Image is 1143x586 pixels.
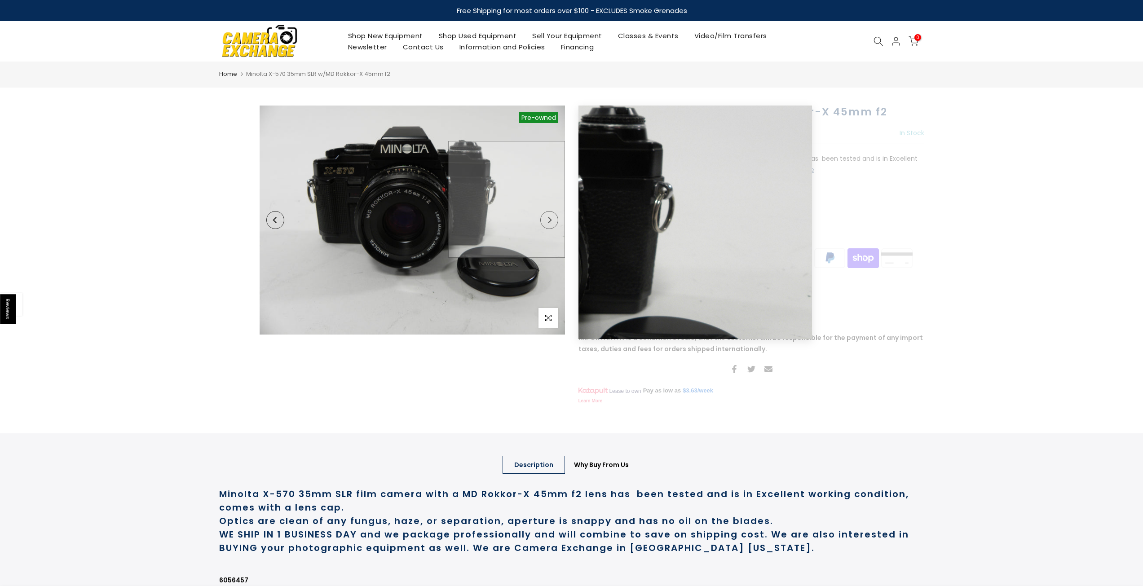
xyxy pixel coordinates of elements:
a: Why Buy From Us [562,456,640,474]
a: Financing [553,41,602,53]
a: Learn More [578,398,603,403]
div: SKU: [578,298,924,309]
a: Sell Your Equipment [525,30,610,41]
span: Lease to own [609,388,641,395]
strong: Minolta X-570 35mm SLR film camera with a MD Rokkor-X 45mm f2 lens has been tested and is in Exce... [219,488,909,514]
span: Minolta X-570 35mm SLR w/MD Rokkor-X 45mm f2 [246,70,390,78]
img: apple pay [679,247,712,269]
span: In Stock [614,313,639,322]
img: master [779,247,813,269]
img: shopify pay [847,247,880,269]
span: 6056457 [591,298,619,309]
strong: WE SHIP IN 1 BUSINESS DAY and we package professionally and will combine to save on shipping cost... [219,528,909,554]
button: Add to cart [637,185,715,203]
img: discover [712,247,746,269]
img: paypal [813,247,847,269]
span: 0 [914,34,921,41]
strong: IMPORTANT: It is a condition of sale, that the customer will be responsible for the payment of an... [578,333,923,353]
a: Share on Twitter [747,364,755,375]
a: Newsletter [340,41,395,53]
img: google pay [746,247,780,269]
p: Minolta X-570 35mm SLR film camera with a MD Rokkor-X 45mm f2 lens has been tested and is in Exce... [578,153,924,176]
div: $89.99 [578,128,617,139]
span: Add to cart [660,190,704,197]
a: Information and Policies [451,41,553,53]
strong: Optics are clean of any fungus, haze, or separation, aperture is snappy and has no oil on the bla... [219,515,773,527]
a: Video/Film Transfers [686,30,775,41]
a: Share on Email [764,364,772,375]
img: synchrony [578,247,612,269]
button: Read more [780,166,814,174]
h1: Minolta X-570 35mm SLR w/MD Rokkor-X 45mm f2 [578,106,924,119]
button: Next [540,211,558,229]
a: Ask a Question [578,279,628,288]
a: More payment options [578,227,737,238]
button: Previous [266,211,284,229]
img: american express [645,247,679,269]
a: 0 [909,36,918,46]
a: Home [219,70,237,79]
div: Availability : [578,312,924,323]
strong: 6056457 [219,576,248,585]
span: In Stock [900,128,924,137]
a: Description [503,456,565,474]
strong: Free Shipping for most orders over $100 - EXCLUDES Smoke Grenades [456,6,687,15]
a: Shop New Equipment [340,30,431,41]
img: visa [880,247,914,269]
a: Share on Facebook [730,364,738,375]
img: amazon payments [612,247,645,269]
a: Shop Used Equipment [431,30,525,41]
img: Minolta X-570 35mm SLR w/MD Rokkor-X 45mm f2 35mm Film Cameras - 35mm SLR Cameras - 35mm SLR Stud... [260,106,565,335]
a: Classes & Events [610,30,686,41]
span: Pay as low as [643,387,681,395]
a: Contact Us [395,41,451,53]
a: $3.63/week [683,387,713,395]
